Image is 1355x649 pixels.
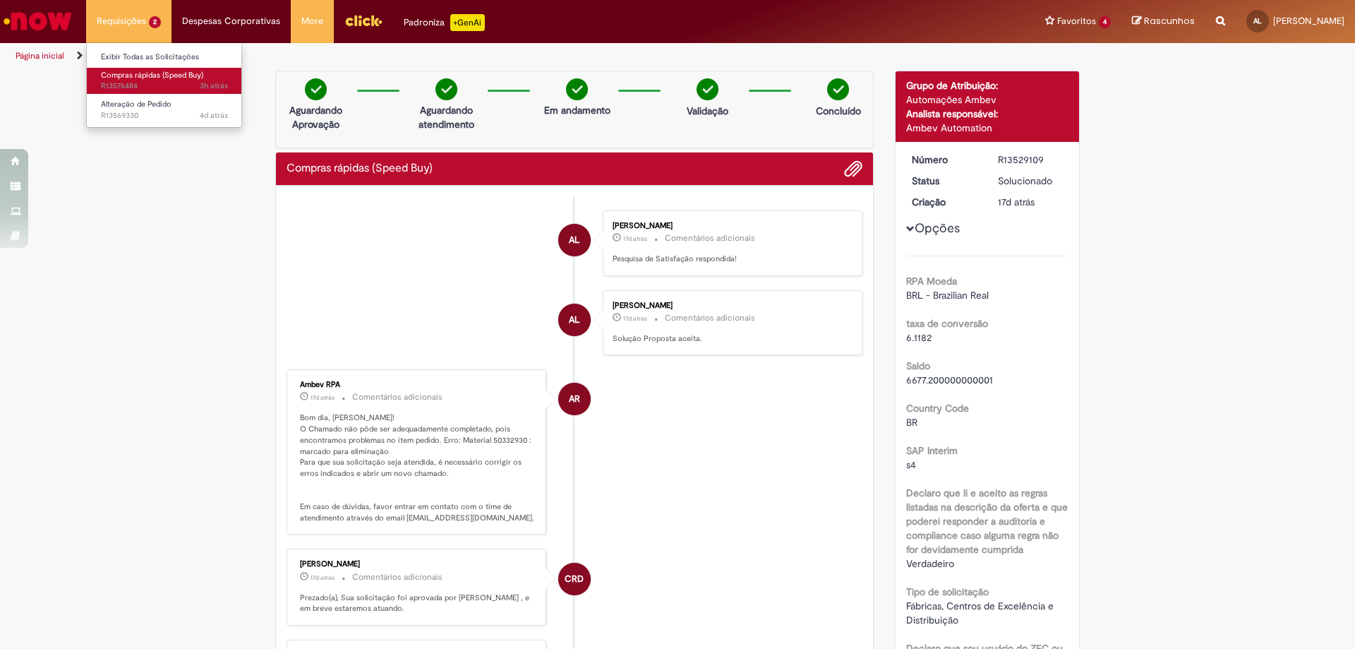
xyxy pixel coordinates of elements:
time: 13/09/2025 06:47:33 [311,573,335,582]
div: [PERSON_NAME] [300,560,535,568]
p: Prezado(a), Sua solicitação foi aprovada por [PERSON_NAME] , e em breve estaremos atuando. [300,593,535,614]
p: Bom dia, [PERSON_NAME]! O Chamado não pôde ser adequadamente completado, pois encontramos problem... [300,412,535,523]
div: Automações Ambev [906,93,1069,107]
span: 2 [149,16,161,28]
span: R13569330 [101,110,228,121]
span: BRL - Brazilian Real [906,289,989,302]
span: 6677.200000000001 [906,374,993,386]
div: 12/09/2025 20:05:45 [998,195,1064,209]
b: SAP Interim [906,444,958,457]
span: AL [569,223,579,257]
a: Aberto R13576484 : Compras rápidas (Speed Buy) [87,68,242,94]
h2: Compras rápidas (Speed Buy) Histórico de tíquete [287,162,433,175]
div: Ana Melicia De Souza Lima [558,224,591,256]
img: click_logo_yellow_360x200.png [344,10,383,31]
div: Analista responsável: [906,107,1069,121]
div: Ambev Automation [906,121,1069,135]
ul: Trilhas de página [11,43,893,69]
span: 3h atrás [200,81,228,91]
img: check-circle-green.png [566,78,588,100]
img: ServiceNow [1,7,74,35]
div: Padroniza [404,14,485,31]
p: Pesquisa de Satisfação respondida! [613,254,848,265]
time: 26/09/2025 09:21:04 [200,110,228,121]
span: 6.1182 [906,331,932,344]
span: 17d atrás [311,573,335,582]
span: 4 [1099,16,1111,28]
a: Exibir Todas as Solicitações [87,49,242,65]
span: BR [906,416,917,429]
b: Tipo de solicitação [906,585,989,598]
p: Aguardando atendimento [412,103,481,131]
p: Aguardando Aprovação [282,103,350,131]
b: Declaro que li e aceito as regras listadas na descrição da oferta e que poderei responder a audit... [906,487,1068,556]
a: Rascunhos [1132,15,1195,28]
p: Validação [687,104,728,118]
span: Favoritos [1057,14,1096,28]
p: +GenAi [450,14,485,31]
span: Compras rápidas (Speed Buy) [101,70,203,81]
div: R13529109 [998,153,1064,167]
time: 13/09/2025 06:55:32 [311,393,335,402]
span: CRD [565,562,584,596]
img: check-circle-green.png [435,78,457,100]
div: [PERSON_NAME] [613,222,848,230]
dt: Status [901,174,988,188]
span: AL [569,303,579,337]
span: R13576484 [101,81,228,92]
span: AR [569,382,580,416]
b: RPA Moeda [906,275,957,287]
span: Rascunhos [1144,14,1195,28]
span: AL [1253,16,1262,25]
img: check-circle-green.png [697,78,718,100]
span: 17d atrás [998,196,1035,208]
span: Requisições [97,14,146,28]
a: Página inicial [16,50,64,61]
span: More [301,14,323,28]
img: check-circle-green.png [827,78,849,100]
time: 12/09/2025 20:05:45 [998,196,1035,208]
span: 4d atrás [200,110,228,121]
b: Country Code [906,402,969,415]
img: check-circle-green.png [305,78,327,100]
div: Ambev RPA [558,383,591,415]
small: Comentários adicionais [352,391,442,403]
span: 17d atrás [623,234,647,243]
div: Ana Melicia De Souza Lima [558,304,591,336]
div: [PERSON_NAME] [613,302,848,310]
dt: Número [901,153,988,167]
time: 13/09/2025 07:23:48 [623,314,647,323]
div: Carlos Roberto Da Silva Bandeira [558,563,591,595]
a: Aberto R13569330 : Alteração de Pedido [87,97,242,123]
span: 17d atrás [623,314,647,323]
div: Grupo de Atribuição: [906,78,1069,93]
b: taxa de conversão [906,317,988,330]
small: Comentários adicionais [665,312,755,324]
button: Adicionar anexos [844,160,862,178]
span: Despesas Corporativas [182,14,280,28]
span: s4 [906,458,916,471]
dt: Criação [901,195,988,209]
p: Concluído [816,104,861,118]
b: Saldo [906,359,930,372]
span: Verdadeiro [906,557,954,570]
small: Comentários adicionais [352,571,442,583]
span: [PERSON_NAME] [1273,15,1344,27]
div: Ambev RPA [300,381,535,389]
span: Alteração de Pedido [101,99,171,109]
time: 29/09/2025 12:12:25 [200,81,228,91]
div: Solucionado [998,174,1064,188]
p: Solução Proposta aceita. [613,333,848,345]
span: Fábricas, Centros de Excelência e Distribuição [906,600,1056,626]
small: Comentários adicionais [665,232,755,244]
p: Em andamento [544,103,610,117]
span: 17d atrás [311,393,335,402]
time: 13/09/2025 07:23:55 [623,234,647,243]
ul: Requisições [86,42,242,128]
